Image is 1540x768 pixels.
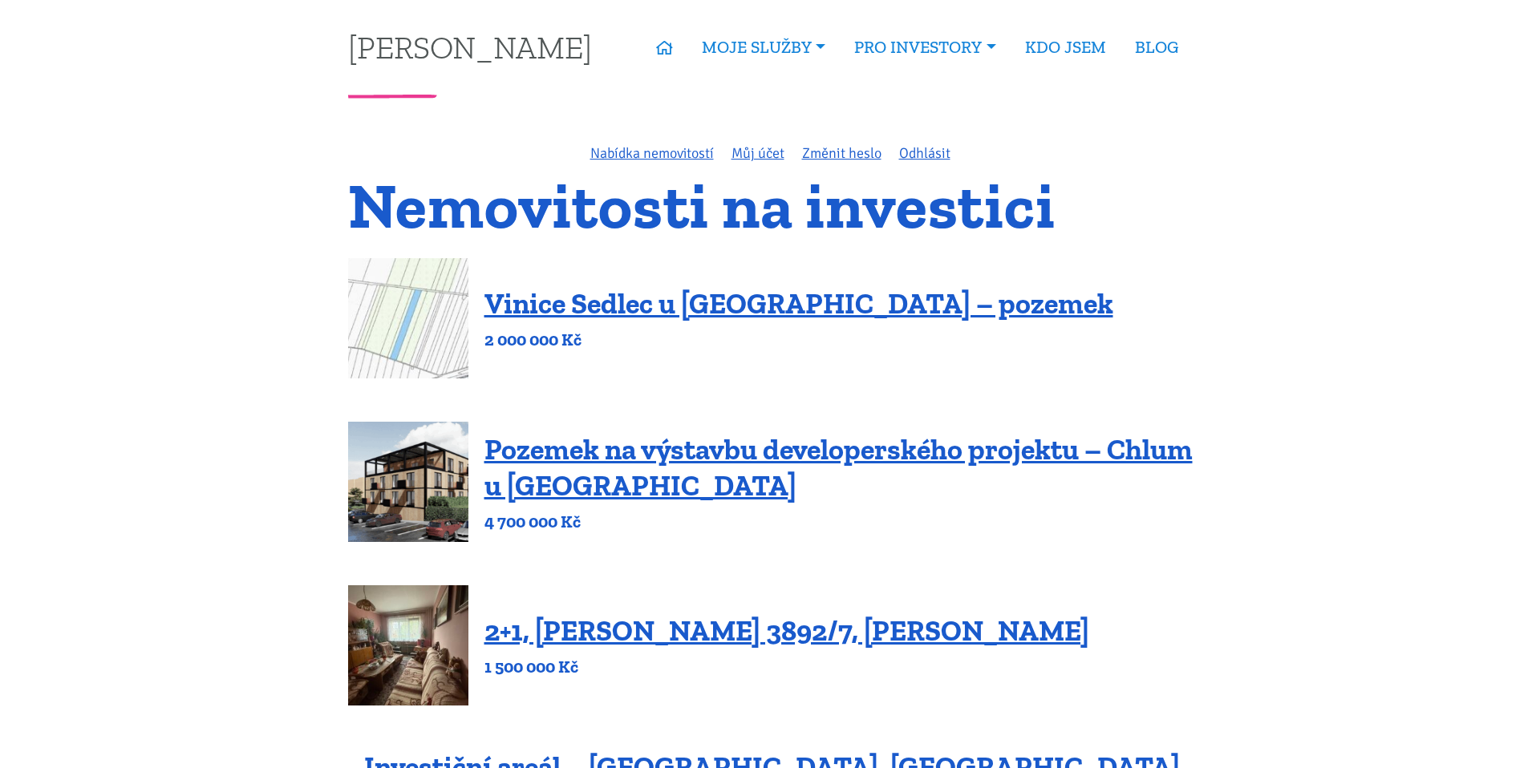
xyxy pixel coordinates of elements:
p: 1 500 000 Kč [484,656,1089,678]
a: Můj účet [731,144,784,162]
a: 2+1, [PERSON_NAME] 3892/7, [PERSON_NAME] [484,613,1089,648]
p: 2 000 000 Kč [484,329,1113,351]
a: BLOG [1121,29,1193,66]
a: Odhlásit [899,144,950,162]
a: Změnit heslo [802,144,881,162]
a: Nabídka nemovitostí [590,144,714,162]
a: MOJE SLUŽBY [687,29,840,66]
a: KDO JSEM [1011,29,1121,66]
a: Pozemek na výstavbu developerského projektu – Chlum u [GEOGRAPHIC_DATA] [484,432,1193,503]
a: PRO INVESTORY [840,29,1010,66]
a: Vinice Sedlec u [GEOGRAPHIC_DATA] – pozemek [484,286,1113,321]
p: 4 700 000 Kč [484,511,1193,533]
h1: Nemovitosti na investici [348,179,1193,232]
a: [PERSON_NAME] [348,31,592,63]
